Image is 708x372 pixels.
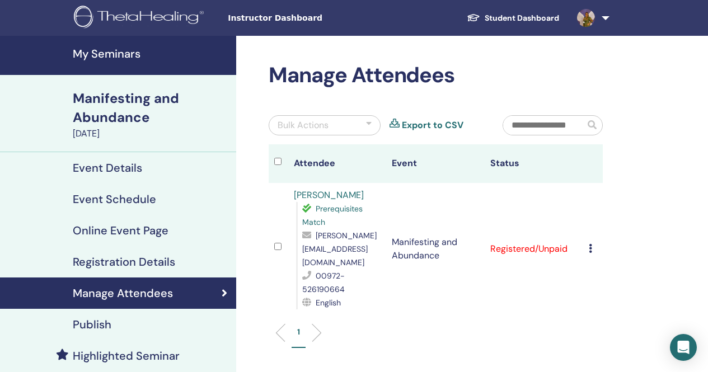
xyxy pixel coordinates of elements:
a: Student Dashboard [458,8,568,29]
th: Status [485,144,583,183]
div: Bulk Actions [278,119,329,132]
a: [PERSON_NAME] [294,189,364,201]
th: Event [386,144,485,183]
h4: My Seminars [73,47,229,60]
span: English [316,298,341,308]
img: graduation-cap-white.svg [467,13,480,22]
p: 1 [297,326,300,338]
span: 00972-526190664 [302,271,345,294]
div: Open Intercom Messenger [670,334,697,361]
div: Manifesting and Abundance [73,89,229,127]
h4: Registration Details [73,255,175,269]
a: Manifesting and Abundance[DATE] [66,89,236,140]
h4: Highlighted Seminar [73,349,180,362]
div: [DATE] [73,127,229,140]
h4: Event Schedule [73,192,156,206]
img: default.jpg [577,9,595,27]
span: [PERSON_NAME][EMAIL_ADDRESS][DOMAIN_NAME] [302,230,377,267]
h2: Manage Attendees [269,63,603,88]
img: logo.png [74,6,208,31]
th: Attendee [288,144,387,183]
span: Instructor Dashboard [228,12,396,24]
h4: Publish [73,318,111,331]
span: Prerequisites Match [302,204,363,227]
h4: Manage Attendees [73,286,173,300]
h4: Event Details [73,161,142,175]
td: Manifesting and Abundance [386,183,485,315]
a: Export to CSV [402,119,463,132]
h4: Online Event Page [73,224,168,237]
